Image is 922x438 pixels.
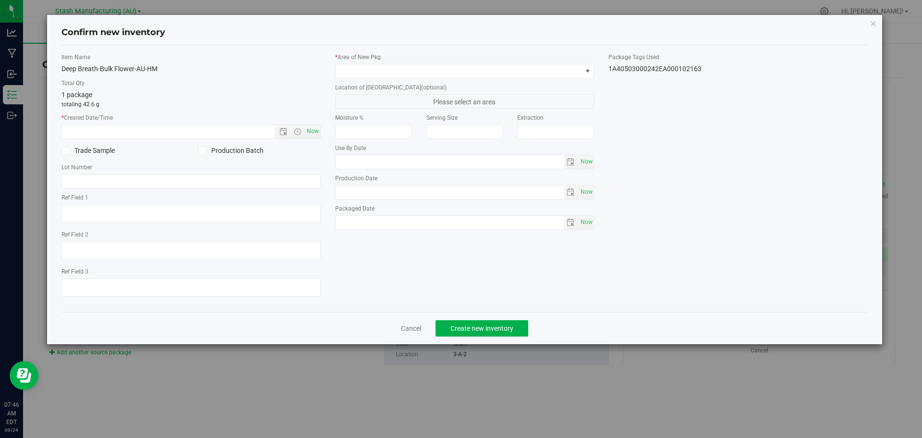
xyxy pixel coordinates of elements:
[61,146,184,156] label: Trade Sample
[426,113,503,122] label: Serving Size
[275,128,291,136] span: Open the date view
[578,216,594,229] span: select
[578,186,594,199] span: select
[61,91,92,99] span: 1 package
[198,146,321,156] label: Production Batch
[421,84,447,91] span: (optional)
[335,53,594,62] label: Area of New Pkg
[61,64,321,74] div: Deep Breath-Bulk Flower-AU-HM
[61,79,321,88] label: Total Qty
[578,155,594,169] span: select
[10,361,38,390] iframe: Resource center
[61,26,165,39] h4: Confirm new inventory
[608,53,868,62] label: Package Tags Used
[578,155,594,169] span: Set Current date
[61,53,321,62] label: Item Name
[61,267,321,276] label: Ref Field 3
[335,83,594,92] label: Location of [GEOGRAPHIC_DATA]
[436,320,528,337] button: Create new inventory
[335,94,594,109] span: Please select an area
[335,144,594,152] label: Use By Date
[335,174,594,183] label: Production Date
[61,113,321,122] label: Created Date/Time
[335,204,594,213] label: Packaged Date
[564,216,578,229] span: select
[450,325,513,332] span: Create new inventory
[564,155,578,169] span: select
[335,113,412,122] label: Moisture %
[578,185,594,199] span: Set Current date
[61,193,321,202] label: Ref Field 1
[608,64,868,74] div: 1A40503000242EA000102163
[578,215,594,229] span: Set Current date
[61,230,321,239] label: Ref Field 2
[401,324,421,333] a: Cancel
[61,163,321,172] label: Lot Number
[304,125,321,138] span: Set Current date
[564,186,578,199] span: select
[517,113,594,122] label: Extraction
[289,128,305,136] span: Open the time view
[61,100,321,109] p: totaling 42.6 g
